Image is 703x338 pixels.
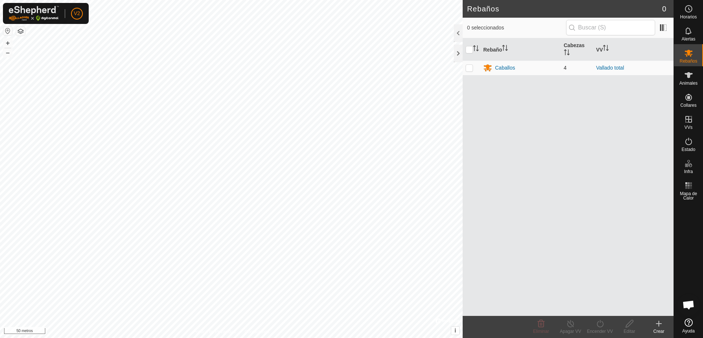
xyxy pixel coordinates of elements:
font: Contáctenos [245,329,269,334]
font: i [455,327,456,334]
input: Buscar (S) [566,20,655,35]
img: Logotipo de Gallagher [9,6,59,21]
font: Rebaños [679,59,697,64]
font: Animales [679,81,697,86]
font: VV [596,46,603,52]
font: 0 [662,5,666,13]
font: Apagar VV [560,329,581,334]
font: Crear [653,329,664,334]
a: Contáctenos [245,328,269,335]
font: VVs [684,125,692,130]
font: Caballos [495,65,515,71]
font: Infra [684,169,693,174]
button: i [451,327,459,335]
button: Capas del Mapa [16,27,25,36]
button: + [3,39,12,47]
font: Rebaño [483,46,502,52]
button: Restablecer Mapa [3,27,12,35]
font: Editar [623,329,635,334]
p-sorticon: Activar para ordenar [603,46,609,52]
font: Eliminar [533,329,549,334]
a: Vallado total [596,65,624,71]
p-sorticon: Activar para ordenar [502,46,508,52]
a: Ayuda [674,316,703,336]
font: Cabezas [564,42,585,48]
font: Collares [680,103,696,108]
font: Encender VV [587,329,613,334]
font: V2 [74,10,80,16]
p-sorticon: Activar para ordenar [564,50,570,56]
font: Rebaños [467,5,499,13]
font: Mapa de Calor [680,191,697,201]
font: Política de Privacidad [193,329,236,334]
font: – [6,49,10,56]
font: 0 seleccionados [467,25,504,31]
font: Estado [682,147,695,152]
font: Alertas [682,36,695,42]
button: – [3,48,12,57]
font: + [6,39,10,47]
font: Ayuda [682,328,695,334]
font: 4 [564,65,567,71]
div: Chat abierto [678,294,700,316]
a: Política de Privacidad [193,328,236,335]
p-sorticon: Activar para ordenar [473,46,479,52]
font: Horarios [680,14,697,20]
